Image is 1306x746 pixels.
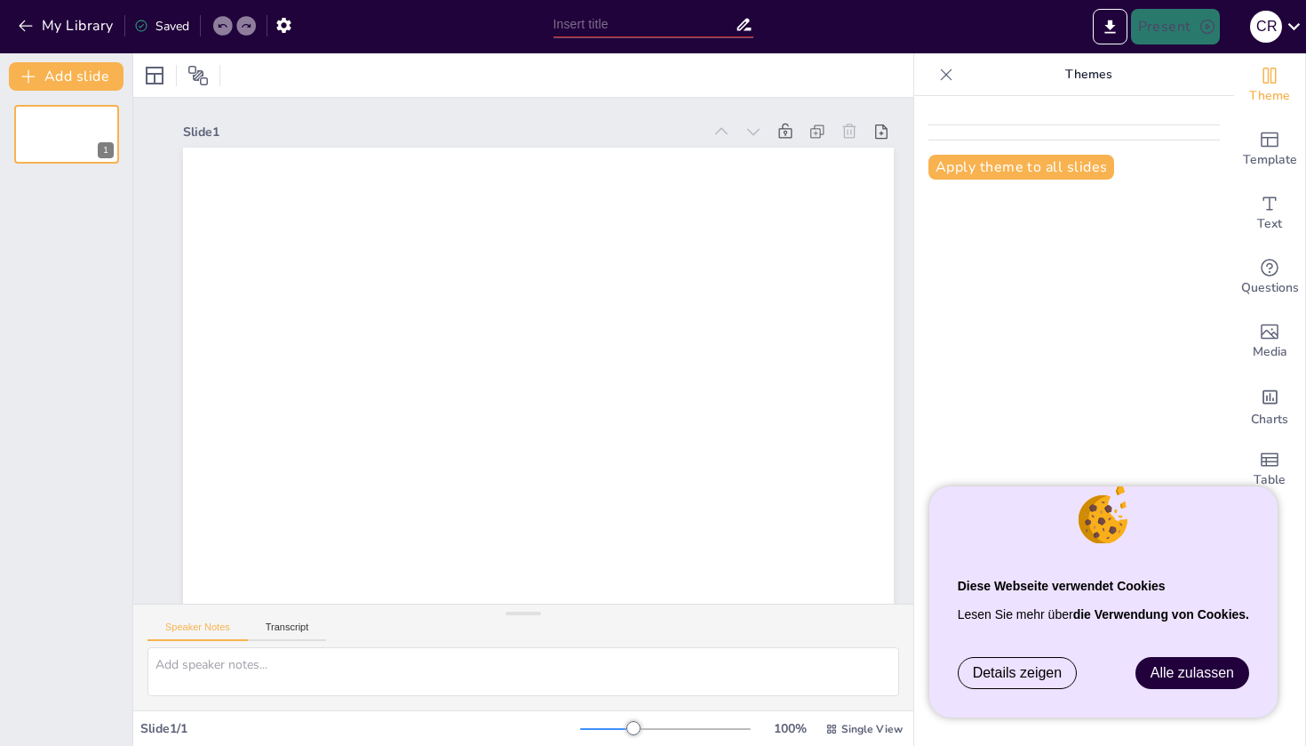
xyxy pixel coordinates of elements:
span: Alle zulassen [1151,665,1234,680]
div: Add images, graphics, shapes or video [1234,309,1305,373]
p: Themes [960,53,1216,96]
div: Add ready made slides [1234,117,1305,181]
button: Apply theme to all slides [928,155,1114,180]
div: Get real-time input from your audience [1234,245,1305,309]
span: Details zeigen [973,665,1063,681]
button: Speaker Notes [147,622,248,641]
a: Details zeigen [959,658,1077,688]
span: Charts [1251,410,1288,429]
span: Template [1243,150,1297,170]
button: Transcript [248,622,327,641]
div: 100 % [768,720,811,737]
div: Change the overall theme [1234,53,1305,117]
div: C R [1250,11,1282,43]
p: Lesen Sie mehr über [958,600,1249,629]
strong: Diese Webseite verwendet Cookies [958,579,1166,593]
div: 1 [14,105,119,164]
button: My Library [13,12,121,40]
input: Insert title [553,12,735,37]
div: Saved [134,18,189,35]
span: Position [187,65,209,86]
button: C R [1250,9,1282,44]
a: die Verwendung von Cookies. [1073,607,1249,622]
button: Export to PowerPoint [1093,9,1127,44]
span: Questions [1241,278,1299,298]
span: Theme [1249,86,1290,106]
a: Alle zulassen [1136,658,1248,688]
span: Media [1253,342,1287,362]
div: Slide 1 / 1 [140,720,580,737]
div: Add text boxes [1234,181,1305,245]
div: Layout [140,61,169,90]
span: Table [1254,470,1286,490]
span: Text [1257,214,1282,234]
div: Add charts and graphs [1234,373,1305,437]
button: Add slide [9,62,123,91]
div: Add a table [1234,437,1305,501]
span: Single View [841,722,903,736]
div: Slide 1 [183,124,702,140]
div: 1 [98,142,114,158]
button: Present [1131,9,1220,44]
